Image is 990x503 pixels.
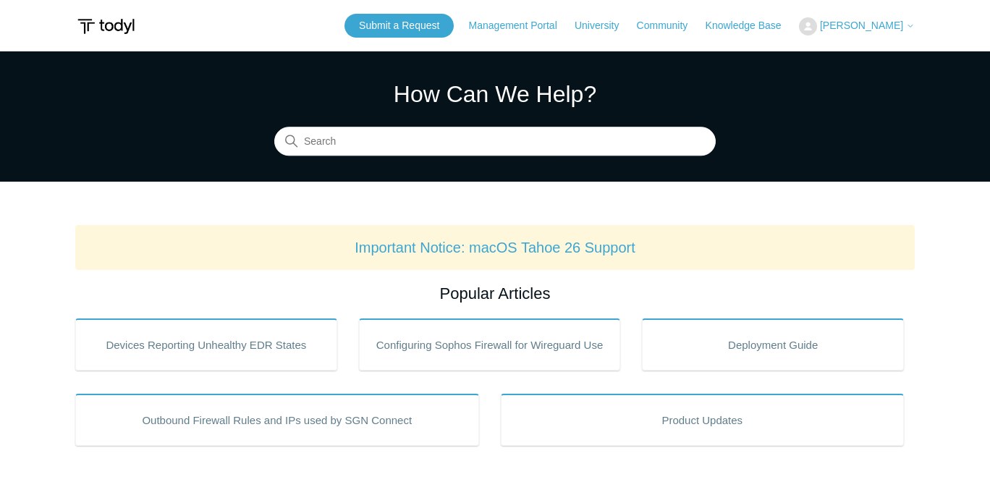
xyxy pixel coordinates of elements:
a: Submit a Request [344,14,454,38]
img: Todyl Support Center Help Center home page [75,13,137,40]
a: Knowledge Base [706,18,796,33]
a: Important Notice: macOS Tahoe 26 Support [355,240,635,255]
span: [PERSON_NAME] [820,20,903,31]
button: [PERSON_NAME] [799,17,915,35]
a: Deployment Guide [642,318,904,371]
a: Management Portal [469,18,572,33]
a: Product Updates [501,394,905,446]
a: Outbound Firewall Rules and IPs used by SGN Connect [75,394,479,446]
a: University [575,18,633,33]
h1: How Can We Help? [274,77,716,111]
a: Community [637,18,703,33]
a: Devices Reporting Unhealthy EDR States [75,318,337,371]
input: Search [274,127,716,156]
h2: Popular Articles [75,282,915,305]
a: Configuring Sophos Firewall for Wireguard Use [359,318,621,371]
